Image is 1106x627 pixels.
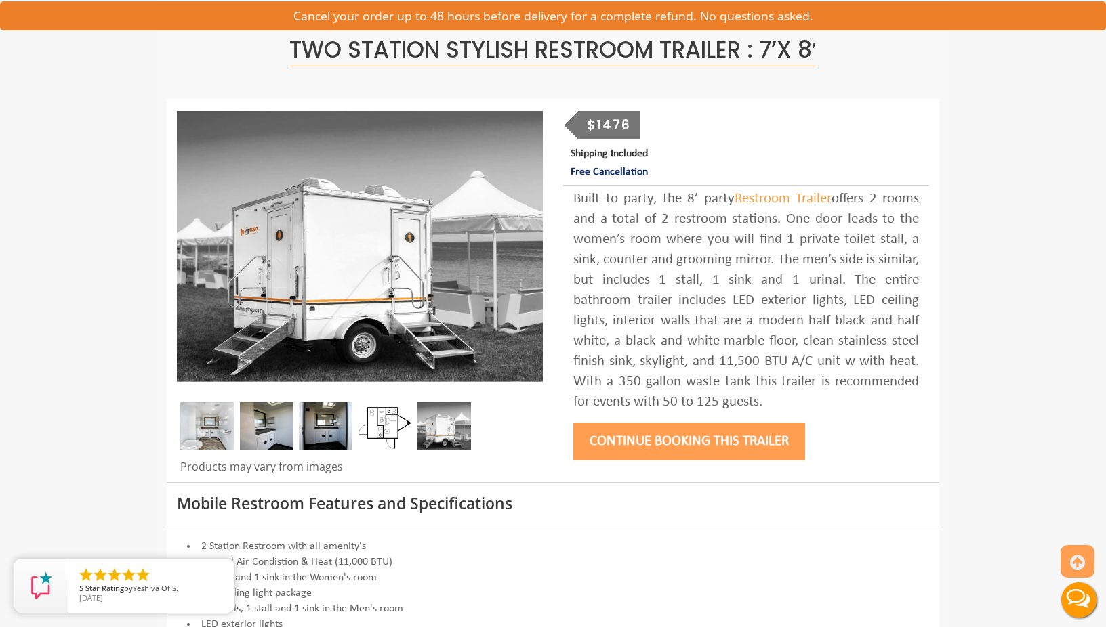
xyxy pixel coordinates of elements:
span: 5 [79,583,83,593]
li:  [121,567,137,583]
li: Central Air Condistion & Heat (11,000 BTU) [177,555,929,570]
li:  [78,567,94,583]
span: by [79,584,224,594]
a: Continue Booking this trailer [573,434,805,448]
span: [DATE] [79,592,103,603]
img: A mini restroom trailer with two separate stations and separate doors for males and females [177,111,543,382]
span: Two Station Stylish Restroom Trailer : 7’x 8′ [289,34,817,66]
li: 2 Station Restroom with all amenity's [177,539,929,555]
span: Free Cancellation [571,167,648,177]
div: Built to party, the 8’ party offers 2 rooms and a total of 2 restroom stations. One door leads to... [573,189,919,412]
h3: Mobile Restroom Features and Specifications [177,495,929,512]
img: Inside of complete restroom with a stall, a urinal, tissue holders, cabinets and mirror [180,402,234,450]
li:  [135,567,151,583]
li:  [92,567,108,583]
img: DSC_0004_email [299,402,352,450]
li:  [106,567,123,583]
div: $1476 [578,111,640,139]
span: Yeshiva Of S. [133,583,178,593]
img: DSC_0016_email [240,402,293,450]
p: Shipping Included [571,145,929,181]
button: Continue Booking this trailer [573,423,805,460]
li: 1 Urinals, 1 stall and 1 sink in the Men's room [177,601,929,617]
li: LED ceiling light package [177,586,929,601]
div: Products may vary from images [177,459,543,482]
img: Floor Plan of 2 station Mini restroom with sink and toilet [359,402,412,450]
li: 1 Stalls and 1 sink in the Women's room [177,570,929,586]
img: A mini restroom trailer with two separate stations and separate doors for males and females [417,402,471,450]
button: Live Chat [1052,573,1106,627]
span: Star Rating [85,583,124,593]
img: Review Rating [28,572,55,599]
a: Restroom Trailer [735,192,832,206]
